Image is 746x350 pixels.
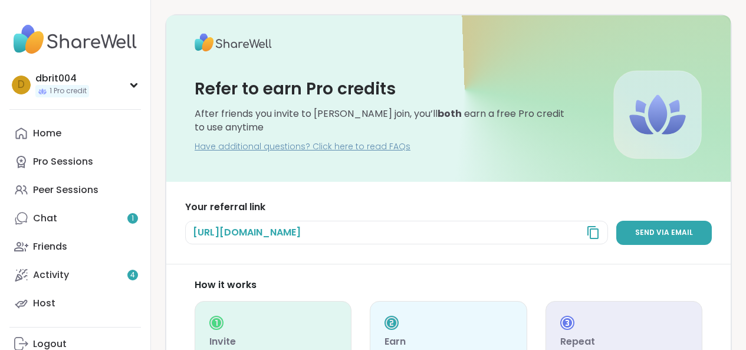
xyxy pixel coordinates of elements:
[9,233,141,261] a: Friends
[33,269,69,282] div: Activity
[130,270,135,280] span: 4
[560,335,688,349] h3: Repeat
[9,204,141,233] a: Chat1
[9,261,141,289] a: Activity4
[9,19,141,60] img: ShareWell Nav Logo
[33,184,98,197] div: Peer Sessions
[195,141,410,153] a: Have additional questions? Click here to read FAQs
[195,279,702,292] div: How it works
[635,228,693,238] span: Send via email
[35,72,89,85] div: dbrit004
[33,155,93,168] div: Pro Sessions
[9,176,141,204] a: Peer Sessions
[195,107,566,134] div: After friends you invite to [PERSON_NAME] join, you’ll earn a free Pro credit to use anytime
[185,201,712,214] h3: Your referral link
[132,214,134,224] span: 1
[209,335,337,349] h3: Invite
[193,226,301,239] span: [URL][DOMAIN_NAME]
[384,335,512,349] h3: Earn
[18,77,25,93] span: d
[33,212,57,225] div: Chat
[33,297,55,310] div: Host
[33,240,67,253] div: Friends
[195,77,396,100] h3: Refer to earn Pro credits
[33,127,61,140] div: Home
[9,148,141,176] a: Pro Sessions
[50,86,87,96] span: 1 Pro credit
[616,221,712,245] a: Send via email
[195,30,272,55] img: ShareWell Logo
[9,119,141,148] a: Home
[9,289,141,318] a: Host
[438,107,462,120] b: both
